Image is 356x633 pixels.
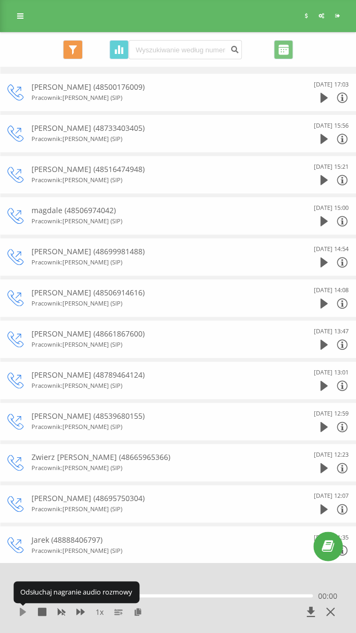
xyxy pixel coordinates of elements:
[31,329,279,339] div: [PERSON_NAME] (48661867600)
[31,164,279,175] div: [PERSON_NAME] (48516474948)
[96,606,104,617] span: 1 x
[31,298,279,309] div: Pracownik : [PERSON_NAME] (SIP)
[314,244,349,254] div: [DATE] 14:54
[31,123,279,134] div: [PERSON_NAME] (48733403405)
[314,120,349,131] div: [DATE] 15:56
[31,411,279,421] div: [PERSON_NAME] (48539680155)
[31,205,279,216] div: magdale (48506974042)
[314,161,349,172] div: [DATE] 15:21
[129,40,242,59] input: Wyszukiwanie według numeru
[31,134,279,144] div: Pracownik : [PERSON_NAME] (SIP)
[31,339,279,350] div: Pracownik : [PERSON_NAME] (SIP)
[314,202,349,213] div: [DATE] 15:00
[31,287,279,298] div: [PERSON_NAME] (48506914616)
[314,79,349,90] div: [DATE] 17:03
[314,408,349,419] div: [DATE] 12:59
[31,92,279,103] div: Pracownik : [PERSON_NAME] (SIP)
[13,581,139,603] div: Odsłuchaj nagranie audio rozmowy
[31,463,279,473] div: Pracownik : [PERSON_NAME] (SIP)
[314,449,349,460] div: [DATE] 12:23
[31,380,279,391] div: Pracownik : [PERSON_NAME] (SIP)
[31,257,279,268] div: Pracownik : [PERSON_NAME] (SIP)
[31,493,279,504] div: [PERSON_NAME] (48695750304)
[31,534,279,545] div: Jarek (48888406797)
[31,216,279,226] div: Pracownik : [PERSON_NAME] (SIP)
[31,421,279,432] div: Pracownik : [PERSON_NAME] (SIP)
[314,326,349,337] div: [DATE] 13:47
[314,367,349,378] div: [DATE] 13:01
[31,175,279,185] div: Pracownik : [PERSON_NAME] (SIP)
[318,590,337,601] span: 00:00
[31,545,279,556] div: Pracownik : [PERSON_NAME] (SIP)
[31,452,279,463] div: Zwierz [PERSON_NAME] (48665965366)
[31,82,279,92] div: [PERSON_NAME] (48500176009)
[31,504,279,514] div: Pracownik : [PERSON_NAME] (SIP)
[31,370,279,380] div: [PERSON_NAME] (48789464124)
[314,490,349,501] div: [DATE] 12:07
[314,285,349,295] div: [DATE] 14:08
[31,246,279,257] div: [PERSON_NAME] (48699981488)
